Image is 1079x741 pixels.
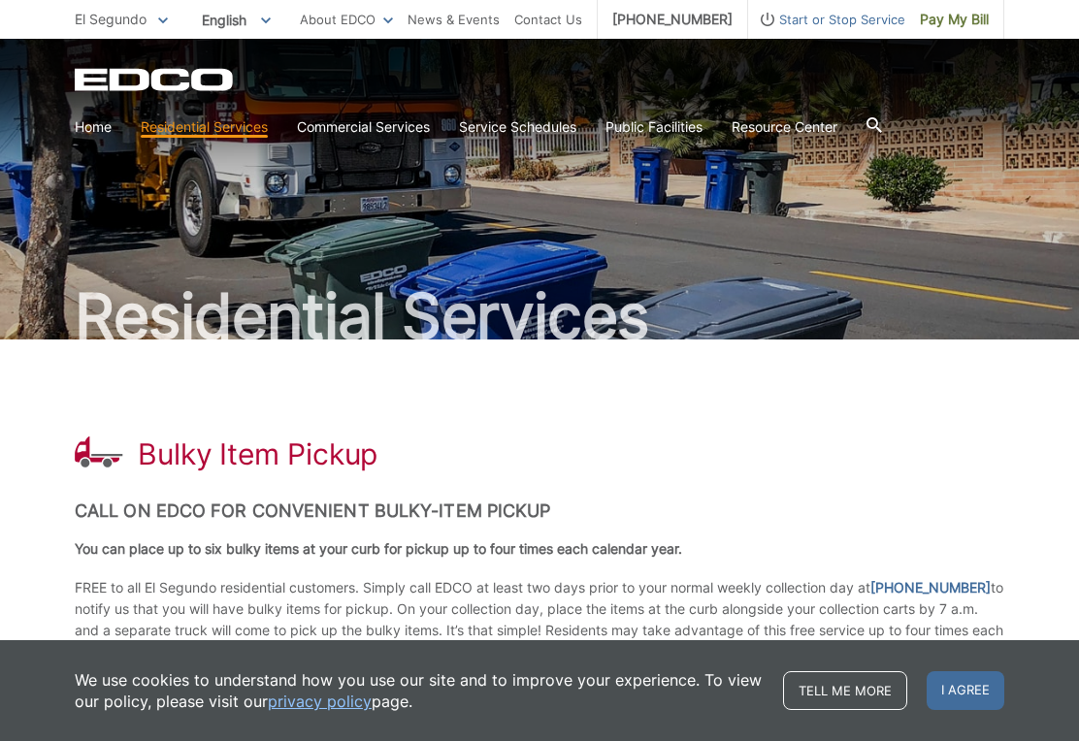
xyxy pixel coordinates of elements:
span: I agree [927,671,1004,710]
a: News & Events [408,9,500,30]
a: privacy policy [268,691,372,712]
a: Contact Us [514,9,582,30]
a: Service Schedules [459,116,576,138]
h2: Residential Services [75,285,1004,347]
a: About EDCO [300,9,393,30]
a: Home [75,116,112,138]
a: Tell me more [783,671,907,710]
a: EDCD logo. Return to the homepage. [75,68,236,91]
a: Commercial Services [297,116,430,138]
a: [PHONE_NUMBER] [870,577,991,598]
h2: Call on EDCO for Convenient Bulky-Item Pickup [75,500,1004,522]
span: El Segundo [75,11,147,27]
p: We use cookies to understand how you use our site and to improve your experience. To view our pol... [75,669,764,712]
h1: Bulky Item Pickup [138,436,377,471]
a: Resource Center [732,116,837,138]
a: Public Facilities [605,116,703,138]
p: FREE to all El Segundo residential customers. Simply call EDCO at least two days prior to your no... [75,577,1004,662]
span: English [187,4,285,36]
a: Residential Services [141,116,268,138]
span: Pay My Bill [920,9,989,30]
strong: You can place up to six bulky items at your curb for pickup up to four times each calendar year. [75,540,682,557]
